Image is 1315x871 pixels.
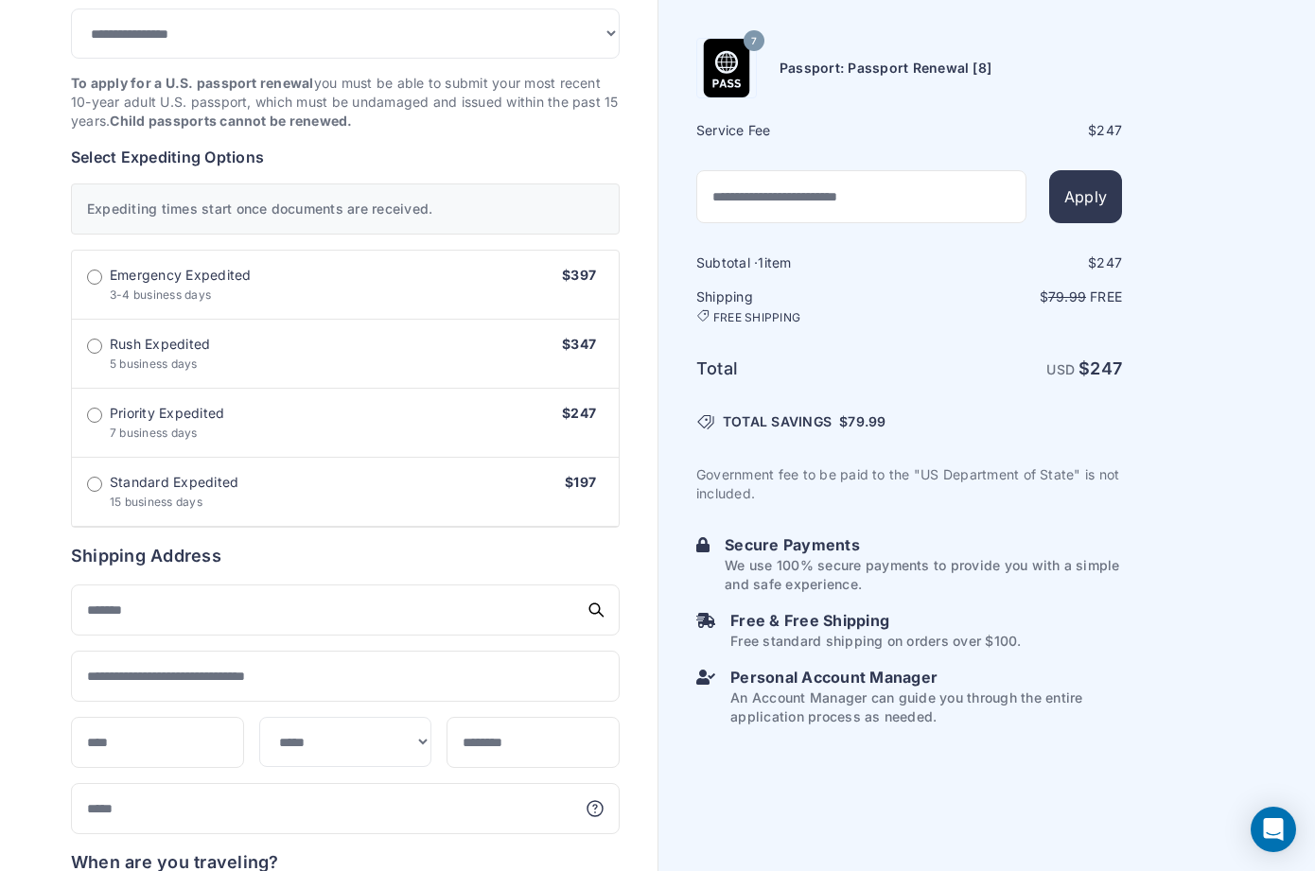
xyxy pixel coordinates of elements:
[696,465,1122,503] p: Government fee to be paid to the "US Department of State" is not included.
[911,253,1122,272] div: $
[1046,361,1075,377] span: USD
[110,473,238,492] span: Standard Expedited
[1090,358,1122,378] span: 247
[110,404,224,423] span: Priority Expedited
[696,287,907,325] h6: Shipping
[723,412,832,431] span: TOTAL SAVINGS
[697,39,756,97] img: Product Name
[696,356,907,382] h6: Total
[71,146,620,168] h6: Select Expediting Options
[1096,254,1122,270] span: 247
[911,121,1122,140] div: $
[110,287,211,302] span: 3-4 business days
[730,609,1021,632] h6: Free & Free Shipping
[758,254,763,270] span: 1
[71,543,620,569] h6: Shipping Address
[562,405,596,421] span: $247
[565,474,596,490] span: $197
[780,59,991,78] h6: Passport: Passport Renewal [8]
[110,113,352,129] strong: Child passports cannot be renewed.
[1049,170,1122,223] button: Apply
[110,266,252,285] span: Emergency Expedited
[725,556,1122,594] p: We use 100% secure payments to provide you with a simple and safe experience.
[1251,807,1296,852] div: Open Intercom Messenger
[839,412,885,431] span: $
[696,121,907,140] h6: Service Fee
[562,336,596,352] span: $347
[730,632,1021,651] p: Free standard shipping on orders over $100.
[730,666,1122,688] h6: Personal Account Manager
[110,357,198,371] span: 5 business days
[1090,288,1122,305] span: Free
[71,183,620,235] div: Expediting times start once documents are received.
[713,310,800,325] span: FREE SHIPPING
[1048,288,1086,305] span: 79.99
[562,267,596,283] span: $397
[110,335,210,354] span: Rush Expedited
[71,75,314,91] strong: To apply for a U.S. passport renewal
[730,688,1122,726] p: An Account Manager can guide you through the entire application process as needed.
[110,495,202,509] span: 15 business days
[725,533,1122,556] h6: Secure Payments
[110,426,198,440] span: 7 business days
[696,253,907,272] h6: Subtotal · item
[1096,122,1122,138] span: 247
[71,74,620,131] p: you must be able to submit your most recent 10-year adult U.S. passport, which must be undamaged ...
[911,287,1122,306] p: $
[1078,358,1122,378] strong: $
[848,413,885,429] span: 79.99
[751,28,757,53] span: 7
[586,799,605,818] svg: More information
